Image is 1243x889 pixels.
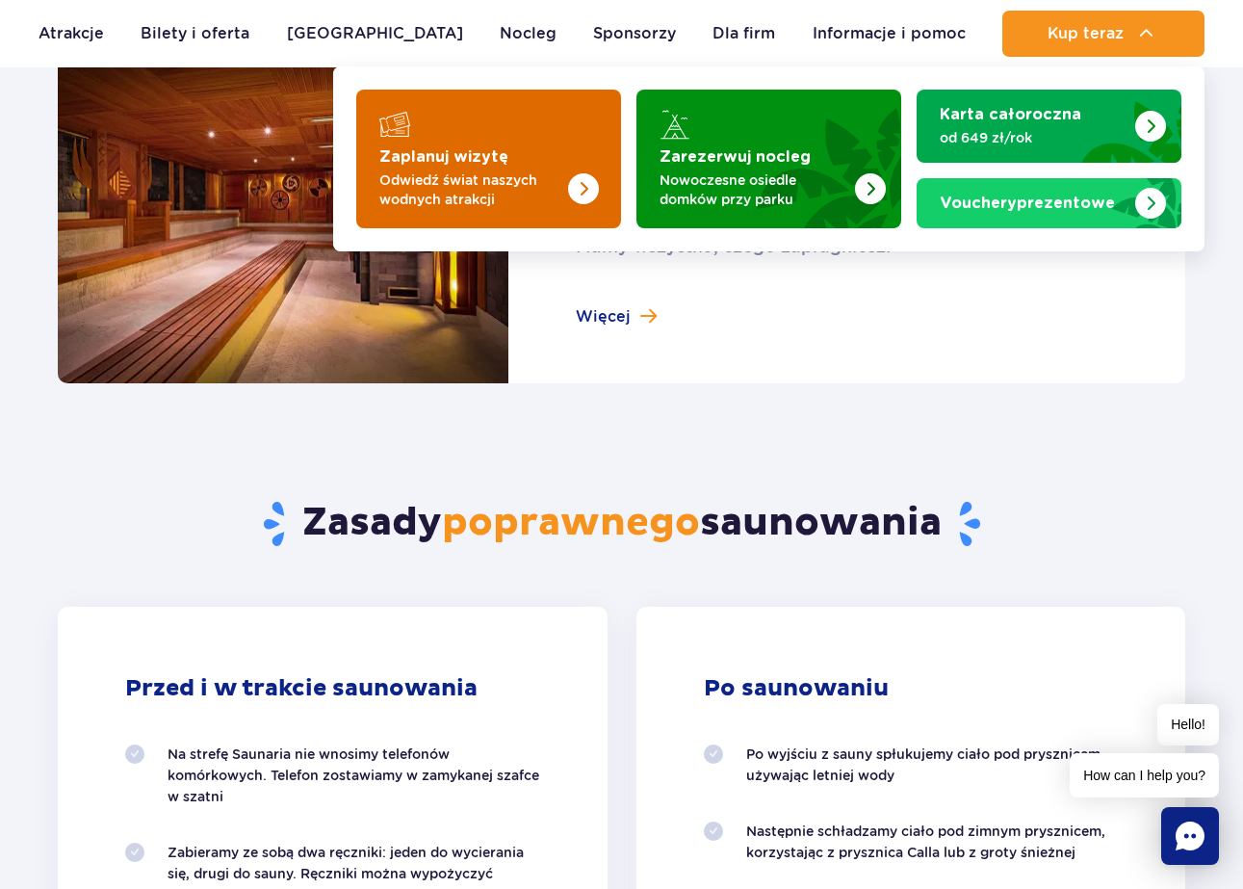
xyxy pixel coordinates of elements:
[660,170,847,209] p: Nowoczesne osiedle domków przy parku
[917,178,1181,228] a: Vouchery prezentowe
[287,11,463,57] a: [GEOGRAPHIC_DATA]
[712,11,775,57] a: Dla firm
[813,11,966,57] a: Informacje i pomoc
[940,107,1081,122] strong: Karta całoroczna
[379,149,508,165] strong: Zaplanuj wizytę
[168,744,540,807] p: Na strefę Saunaria nie wnosimy telefonów komórkowych. Telefon zostawiamy w zamykanej szafce w szatni
[1002,11,1204,57] button: Kup teraz
[940,196,1017,211] span: Vouchery
[746,821,1119,863] p: Następnie schładzamy ciało pod zimnym prysznicem, korzystając z prysznica Calla lub z groty śnieżnej
[1161,807,1219,865] div: Chat
[917,90,1181,163] a: Karta całoroczna
[940,196,1115,211] strong: prezentowe
[39,11,104,57] a: Atrakcje
[141,11,249,57] a: Bilety i oferta
[356,90,621,228] a: Zaplanuj wizytę
[379,170,567,209] p: Odwiedź świat naszych wodnych atrakcji
[500,11,557,57] a: Nocleg
[1048,25,1124,42] span: Kup teraz
[940,128,1127,147] p: od 649 zł/rok
[442,499,700,547] span: poprawnego
[746,744,1119,786] p: Po wyjściu z sauny spłukujemy ciało pod prysznicem używając letniej wody
[1157,704,1219,745] span: Hello!
[1070,753,1219,797] span: How can I help you?
[125,674,540,703] h3: Przed i w trakcie saunowania
[58,499,1185,549] h2: Zasady saunowania
[704,674,1119,703] h3: Po saunowaniu
[636,90,901,228] a: Zarezerwuj nocleg
[660,149,811,165] strong: Zarezerwuj nocleg
[593,11,676,57] a: Sponsorzy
